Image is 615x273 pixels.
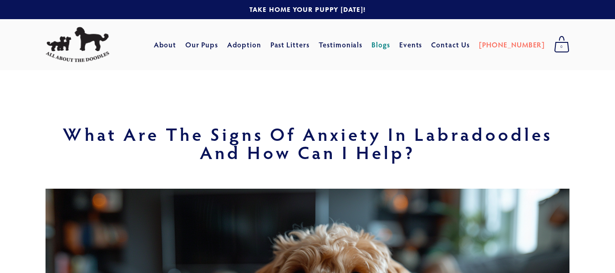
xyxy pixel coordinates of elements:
[227,36,261,53] a: Adoption
[479,36,545,53] a: [PHONE_NUMBER]
[46,125,569,161] h1: What Are the Signs of Anxiety in Labradoodles and How Can I Help?
[431,36,470,53] a: Contact Us
[154,36,176,53] a: About
[270,40,310,49] a: Past Litters
[549,33,574,56] a: 0 items in cart
[399,36,422,53] a: Events
[554,41,569,53] span: 0
[319,36,363,53] a: Testimonials
[185,36,219,53] a: Our Pups
[371,36,390,53] a: Blogs
[46,27,109,62] img: All About The Doodles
